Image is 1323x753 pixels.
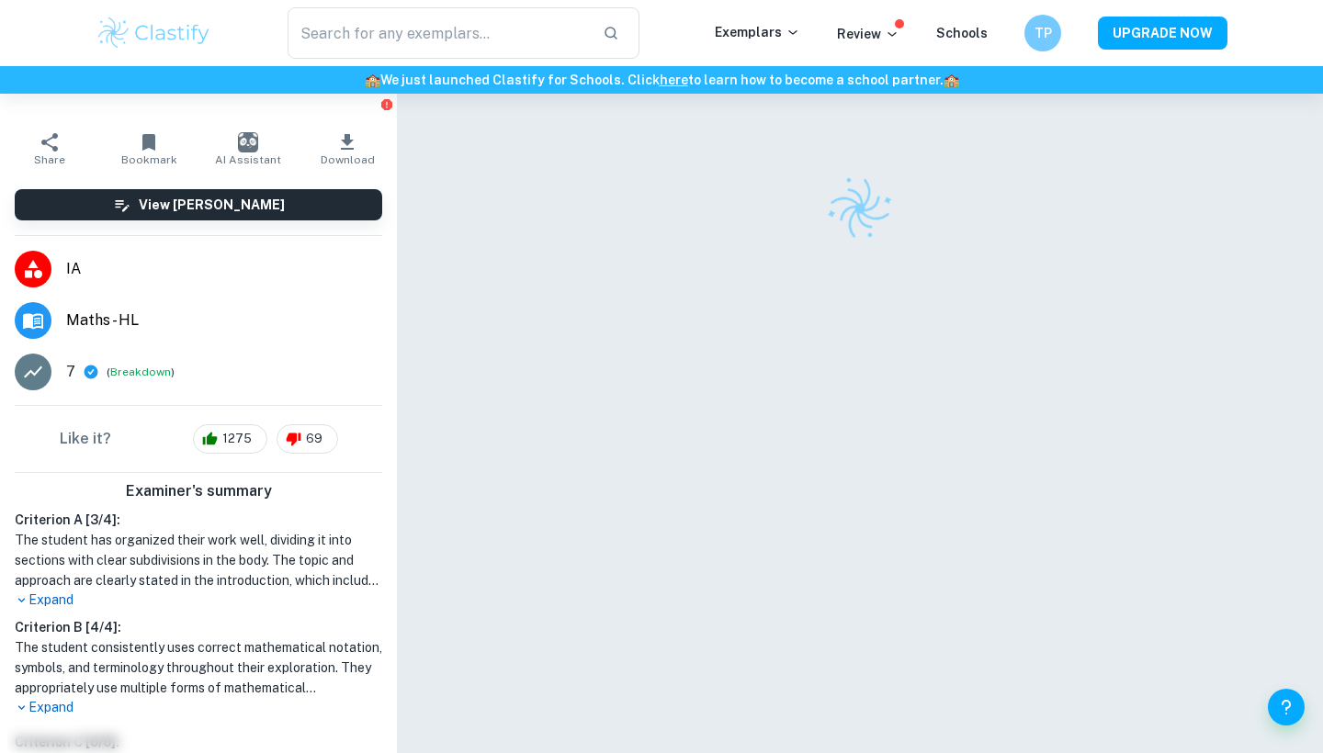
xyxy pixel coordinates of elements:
[15,530,382,590] h1: The student has organized their work well, dividing it into sections with clear subdivisions in t...
[15,189,382,220] button: View [PERSON_NAME]
[936,26,988,40] a: Schools
[817,165,903,252] img: Clastify logo
[7,480,390,502] h6: Examiner's summary
[215,153,281,166] span: AI Assistant
[837,24,899,44] p: Review
[198,123,298,174] button: AI Assistant
[139,195,285,215] h6: View [PERSON_NAME]
[66,258,382,280] span: IA
[66,309,382,332] span: Maths - HL
[298,123,397,174] button: Download
[193,424,267,454] div: 1275
[15,617,382,637] h6: Criterion B [ 4 / 4 ]:
[321,153,375,166] span: Download
[379,97,393,111] button: Report issue
[34,153,65,166] span: Share
[15,510,382,530] h6: Criterion A [ 3 / 4 ]:
[944,73,959,87] span: 🏫
[1033,23,1054,43] h6: TP
[277,424,338,454] div: 69
[15,637,382,698] h1: The student consistently uses correct mathematical notation, symbols, and terminology throughout ...
[660,73,688,87] a: here
[96,15,212,51] img: Clastify logo
[212,430,262,448] span: 1275
[1098,17,1227,50] button: UPGRADE NOW
[365,73,380,87] span: 🏫
[60,428,111,450] h6: Like it?
[4,70,1319,90] h6: We just launched Clastify for Schools. Click to learn how to become a school partner.
[107,364,175,381] span: ( )
[121,153,177,166] span: Bookmark
[15,698,382,717] p: Expand
[15,590,382,610] p: Expand
[1268,689,1305,725] button: Help and Feedback
[1024,15,1061,51] button: TP
[715,22,800,42] p: Exemplars
[66,361,75,383] p: 7
[238,132,258,152] img: AI Assistant
[288,7,588,59] input: Search for any exemplars...
[99,123,198,174] button: Bookmark
[110,364,171,380] button: Breakdown
[296,430,333,448] span: 69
